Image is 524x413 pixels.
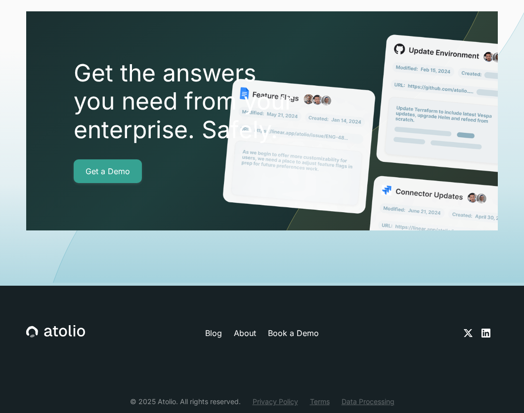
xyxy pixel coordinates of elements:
[310,396,330,407] a: Terms
[74,159,142,183] a: Get a Demo
[74,59,350,144] h2: Get the answers you need from your enterprise. Safely.
[253,396,298,407] a: Privacy Policy
[234,327,256,339] a: About
[268,327,319,339] a: Book a Demo
[205,327,222,339] a: Blog
[130,396,241,407] div: © 2025 Atolio. All rights reserved.
[342,396,394,407] a: Data Processing
[475,366,524,413] iframe: Chat Widget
